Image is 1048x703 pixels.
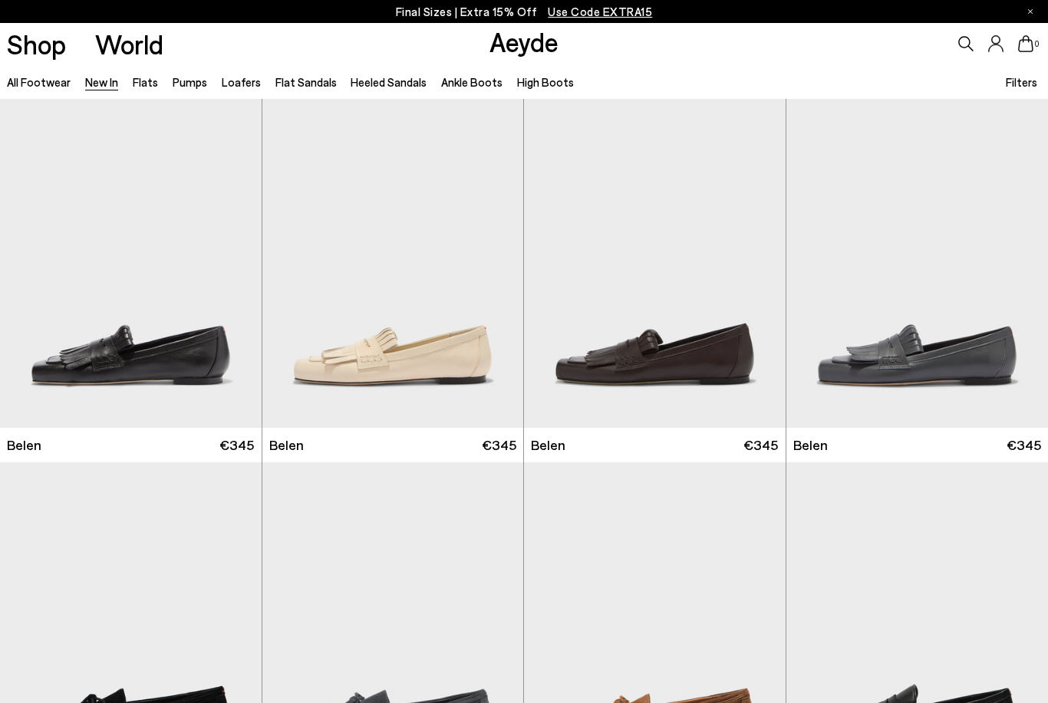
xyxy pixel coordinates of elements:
p: Final Sizes | Extra 15% Off [396,2,653,21]
a: Flats [133,75,158,89]
span: €345 [219,435,254,455]
a: World [95,31,163,57]
span: Belen [7,435,41,455]
span: Belen [793,435,828,455]
span: Belen [269,435,304,455]
a: New In [85,75,118,89]
img: Belen Tassel Loafers [524,99,786,427]
span: €345 [743,435,778,455]
a: Belen €345 [262,428,524,462]
span: €345 [482,435,516,455]
img: Belen Tassel Loafers [262,99,524,427]
a: Flat Sandals [275,75,337,89]
a: Heeled Sandals [351,75,427,89]
span: 0 [1033,40,1041,48]
a: Shop [7,31,66,57]
span: €345 [1007,435,1041,455]
a: Aeyde [489,25,559,57]
span: Belen [531,435,565,455]
a: Ankle Boots [441,75,503,89]
a: High Boots [517,75,574,89]
a: All Footwear [7,75,71,89]
span: Navigate to /collections/ss25-final-sizes [548,5,652,18]
a: Loafers [222,75,261,89]
a: 0 [1018,35,1033,52]
a: Pumps [173,75,207,89]
span: Filters [1006,75,1037,89]
a: Belen €345 [524,428,786,462]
